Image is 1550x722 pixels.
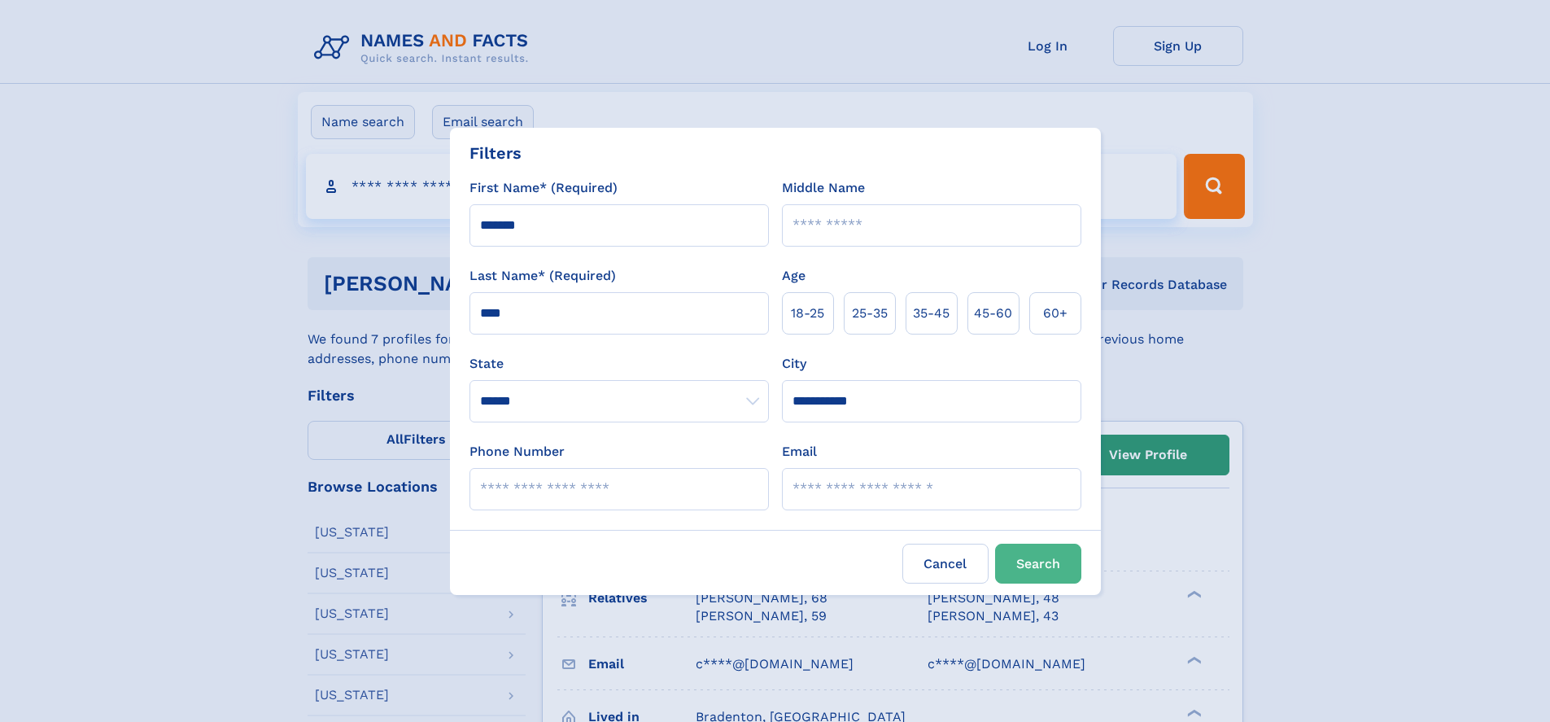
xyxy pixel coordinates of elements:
[791,304,824,323] span: 18‑25
[913,304,950,323] span: 35‑45
[469,442,565,462] label: Phone Number
[469,266,616,286] label: Last Name* (Required)
[782,442,817,462] label: Email
[902,544,989,584] label: Cancel
[469,354,769,374] label: State
[782,354,806,374] label: City
[995,544,1081,584] button: Search
[782,266,806,286] label: Age
[974,304,1012,323] span: 45‑60
[852,304,888,323] span: 25‑35
[469,178,618,198] label: First Name* (Required)
[469,141,522,165] div: Filters
[1043,304,1068,323] span: 60+
[782,178,865,198] label: Middle Name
